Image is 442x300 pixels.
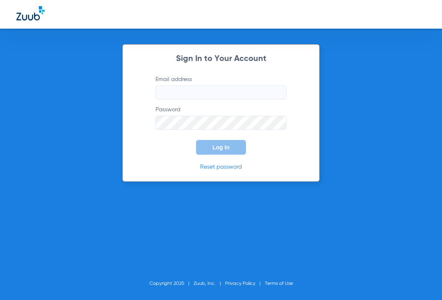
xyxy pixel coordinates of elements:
h2: Sign In to Your Account [143,55,299,63]
label: Password [156,106,286,130]
a: Reset password [200,164,242,170]
input: Email address [156,86,286,99]
input: Password [156,116,286,130]
span: Log In [212,144,230,151]
img: Zuub Logo [16,6,45,20]
label: Email address [156,75,286,99]
a: Privacy Policy [225,281,255,286]
a: Terms of Use [265,281,293,286]
li: Copyright 2025 [149,280,194,288]
li: Zuub, Inc. [194,280,225,288]
button: Log In [196,140,246,155]
iframe: Chat Widget [401,261,442,300]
